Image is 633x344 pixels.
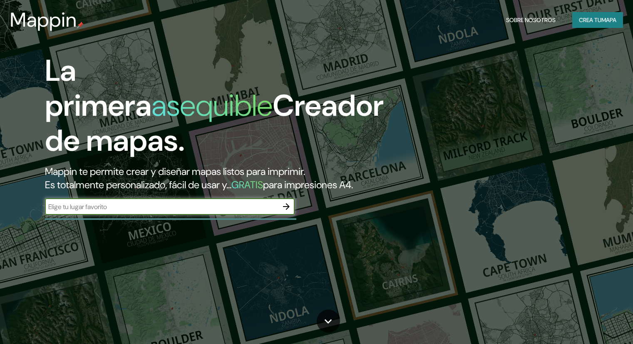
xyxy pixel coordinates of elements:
[572,12,623,28] button: Crea tumapa
[579,16,601,24] font: Crea tu
[77,22,84,28] img: pin de mapeo
[503,12,559,28] button: Sobre nosotros
[45,165,305,178] font: Mappin te permite crear y diseñar mapas listos para imprimir.
[45,86,384,160] font: Creador de mapas.
[45,202,278,212] input: Elige tu lugar favorito
[151,86,273,125] font: asequible
[10,7,77,33] font: Mappin
[45,51,151,125] font: La primera
[506,16,556,24] font: Sobre nosotros
[231,178,263,191] font: GRATIS
[45,178,231,191] font: Es totalmente personalizado, fácil de usar y...
[601,16,616,24] font: mapa
[263,178,353,191] font: para impresiones A4.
